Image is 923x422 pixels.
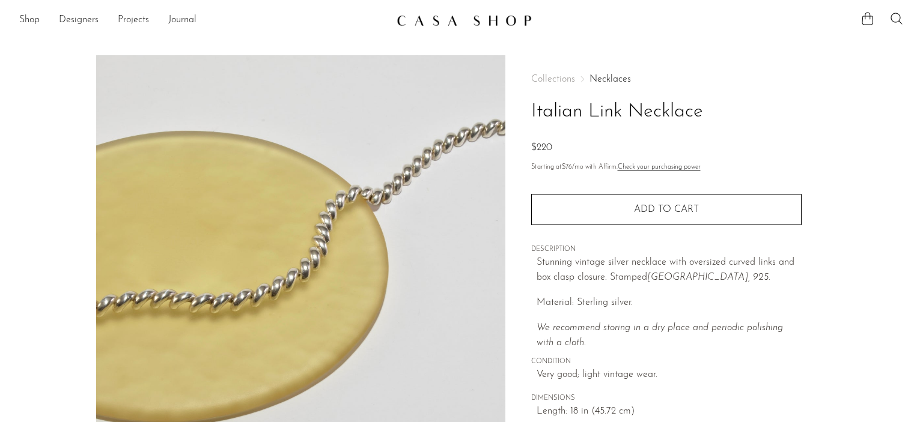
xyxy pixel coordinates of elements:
span: Collections [531,74,575,84]
h1: Italian Link Necklace [531,97,802,127]
span: $76 [562,164,572,170]
a: Journal [168,13,196,28]
span: DIMENSIONS [531,393,802,404]
ul: NEW HEADER MENU [19,10,387,31]
nav: Breadcrumbs [531,74,802,84]
a: Designers [59,13,99,28]
span: CONDITION [531,357,802,367]
span: Very good; light vintage wear. [537,367,802,383]
button: Add to cart [531,194,802,225]
a: Projects [118,13,149,28]
em: [GEOGRAPHIC_DATA], 925. [647,273,770,282]
nav: Desktop navigation [19,10,387,31]
span: Add to cart [634,205,699,214]
a: Necklaces [589,74,631,84]
a: Shop [19,13,40,28]
span: $220 [531,143,552,152]
a: Check your purchasing power - Learn more about Affirm Financing (opens in modal) [618,164,701,170]
span: Length: 18 in (45.72 cm) [537,404,802,420]
p: Starting at /mo with Affirm. [531,162,802,173]
i: We recommend storing in a dry place and periodic polishing with a cloth. [537,323,783,348]
span: DESCRIPTION [531,244,802,255]
p: Stunning vintage silver necklace with oversized curved links and box clasp closure. Stamped [537,255,802,286]
p: Material: Sterling silver. [537,295,802,311]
